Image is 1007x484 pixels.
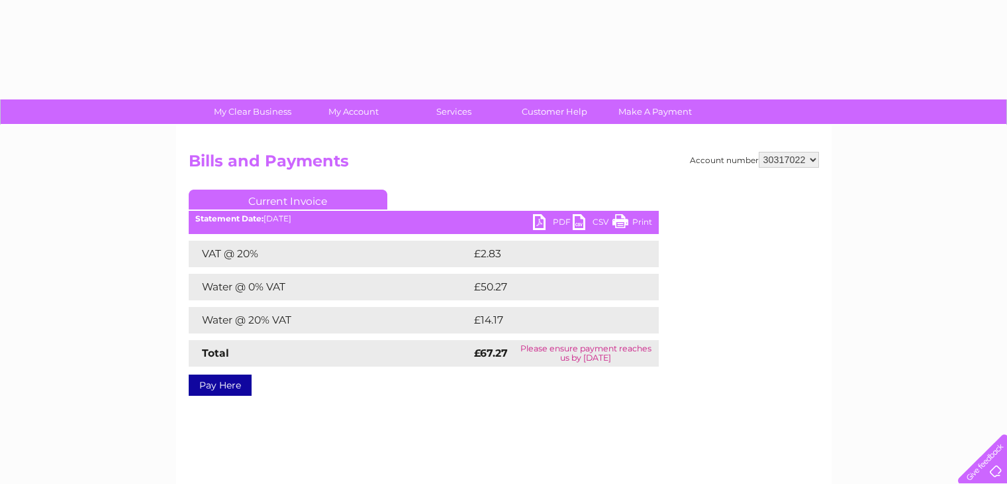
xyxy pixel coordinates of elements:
td: Water @ 0% VAT [189,274,471,300]
a: Make A Payment [600,99,710,124]
div: [DATE] [189,214,659,223]
div: Account number [690,152,819,168]
td: £50.27 [471,274,632,300]
a: My Account [299,99,408,124]
td: Please ensure payment reaches us by [DATE] [513,340,659,367]
td: £14.17 [471,307,630,333]
a: PDF [533,214,573,233]
td: Water @ 20% VAT [189,307,471,333]
strong: Total [202,347,229,359]
h2: Bills and Payments [189,152,819,177]
td: VAT @ 20% [189,241,471,267]
a: Pay Here [189,375,252,396]
a: CSV [573,214,612,233]
b: Statement Date: [195,213,264,223]
a: Current Invoice [189,190,387,210]
a: Customer Help [500,99,609,124]
td: £2.83 [471,241,628,267]
strong: £67.27 [474,347,508,359]
a: Print [612,214,652,233]
a: Services [399,99,508,124]
a: My Clear Business [198,99,307,124]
